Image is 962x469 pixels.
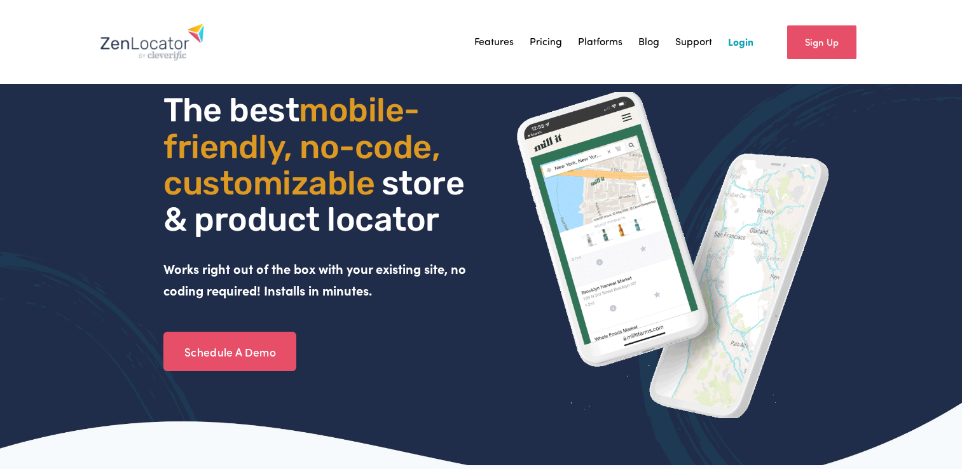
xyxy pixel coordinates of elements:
[163,332,296,371] a: Schedule A Demo
[578,32,622,51] a: Platforms
[474,32,514,51] a: Features
[787,25,856,59] a: Sign Up
[638,32,659,51] a: Blog
[163,163,471,239] span: store & product locator
[530,32,562,51] a: Pricing
[675,32,712,51] a: Support
[163,260,469,299] strong: Works right out of the box with your existing site, no coding required! Installs in minutes.
[516,92,830,418] img: ZenLocator phone mockup gif
[163,90,299,130] span: The best
[100,23,205,61] img: Zenlocator
[728,32,753,51] a: Login
[163,90,447,202] span: mobile- friendly, no-code, customizable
